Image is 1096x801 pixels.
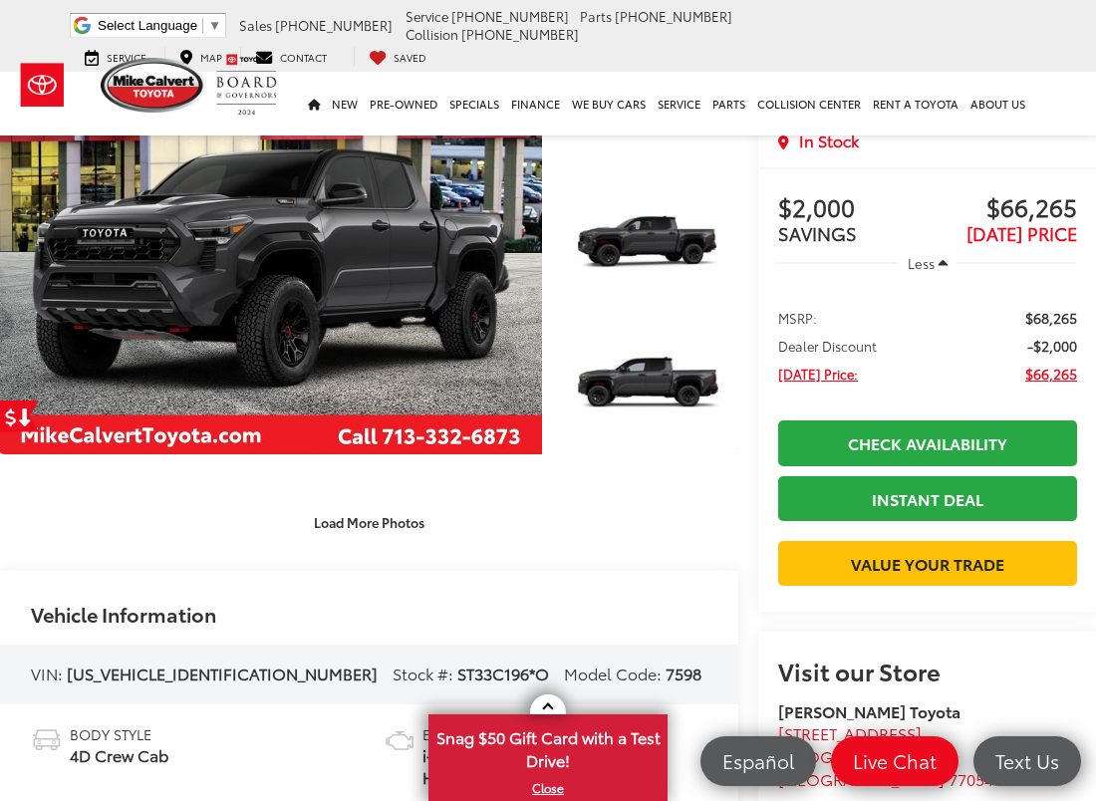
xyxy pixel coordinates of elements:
[1027,336,1077,356] span: -$2,000
[778,220,857,246] span: SAVINGS
[422,724,706,744] span: Engine
[240,47,342,66] a: Contact
[778,721,922,744] span: [STREET_ADDRESS]
[564,323,738,453] a: Expand Photo 3
[422,744,706,790] span: i-FORCE MAX 2.4L 4-Cyl. Turbo Hybrid Powertrain
[778,744,993,790] span: ,
[966,220,1077,246] span: [DATE] PRICE
[778,336,877,356] span: Dealer Discount
[394,50,426,65] span: Saved
[326,72,364,135] a: New
[949,767,993,790] span: 77054
[67,662,378,684] span: [US_VEHICLE_IDENTIFICATION_NUMBER]
[700,736,816,786] a: Español
[280,50,327,65] span: Contact
[300,505,438,540] button: Load More Photos
[443,72,505,135] a: Specials
[302,72,326,135] a: Home
[564,181,738,312] a: Expand Photo 2
[461,25,579,43] span: [PHONE_NUMBER]
[457,662,549,684] span: ST33C196*O
[200,50,222,65] span: Map
[31,662,63,684] span: VIN:
[973,736,1081,786] a: Text Us
[867,72,964,135] a: Rent a Toyota
[751,72,867,135] a: Collision Center
[107,50,146,65] span: Service
[364,72,443,135] a: Pre-Owned
[562,322,739,455] img: 2025 Toyota Tacoma Hybrid TRD Pro
[799,130,859,152] span: In Stock
[239,16,272,34] span: Sales
[101,58,206,113] img: Mike Calvert Toyota
[1025,308,1077,328] span: $68,265
[275,16,393,34] span: [PHONE_NUMBER]
[98,18,221,33] a: Select Language​
[778,541,1077,586] a: Value Your Trade
[778,721,993,790] a: [STREET_ADDRESS] [GEOGRAPHIC_DATA],[GEOGRAPHIC_DATA] 77054
[98,18,197,33] span: Select Language
[615,7,732,25] span: [PHONE_NUMBER]
[505,72,566,135] a: Finance
[778,476,1077,521] a: Instant Deal
[5,53,80,118] img: Toyota
[778,364,858,384] span: [DATE] Price:
[451,7,569,25] span: [PHONE_NUMBER]
[666,662,701,684] span: 7598
[712,748,804,773] span: Español
[70,744,168,767] span: 4D Crew Cab
[778,699,960,722] strong: [PERSON_NAME] Toyota
[778,420,1077,465] a: Check Availability
[562,180,739,314] img: 2025 Toyota Tacoma Hybrid TRD Pro
[354,47,441,66] a: My Saved Vehicles
[208,18,221,33] span: ▼
[564,662,662,684] span: Model Code:
[706,72,751,135] a: Parts
[70,47,161,66] a: Service
[31,603,216,625] h2: Vehicle Information
[406,25,458,43] span: Collision
[831,736,959,786] a: Live Chat
[778,194,928,224] span: $2,000
[964,72,1031,135] a: About Us
[928,194,1077,224] span: $66,265
[778,308,817,328] span: MSRP:
[1025,364,1077,384] span: $66,265
[566,72,652,135] a: WE BUY CARS
[70,724,168,744] span: Body Style
[652,72,706,135] a: Service
[778,767,945,790] span: [GEOGRAPHIC_DATA]
[202,18,203,33] span: ​
[164,47,237,66] a: Map
[908,254,935,272] span: Less
[898,245,958,281] button: Less
[778,658,1077,683] h2: Visit our Store
[406,7,448,25] span: Service
[580,7,612,25] span: Parts
[430,716,666,777] span: Snag $50 Gift Card with a Test Drive!
[393,662,453,684] span: Stock #:
[843,748,947,773] span: Live Chat
[985,748,1069,773] span: Text Us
